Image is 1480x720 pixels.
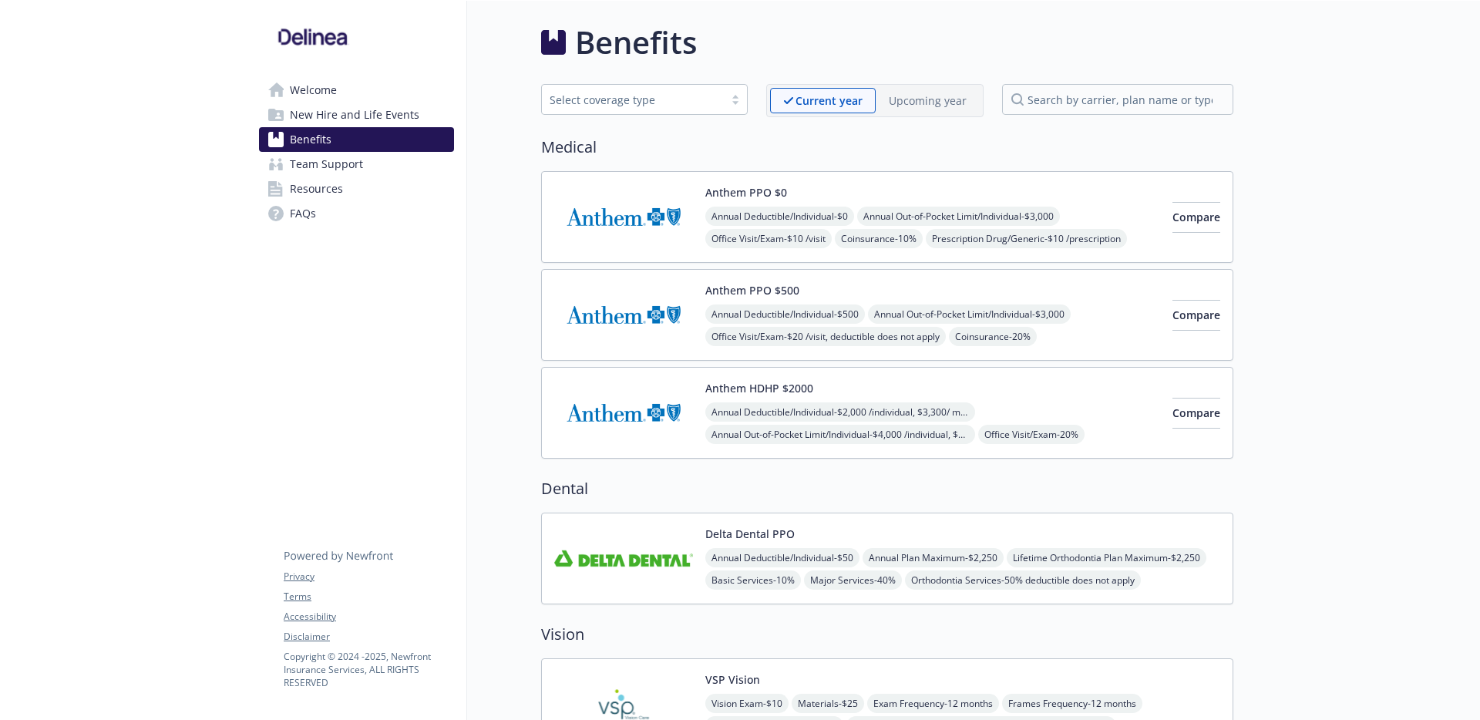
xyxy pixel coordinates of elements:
span: Compare [1172,210,1220,224]
button: Anthem PPO $0 [705,184,787,200]
div: Select coverage type [550,92,716,108]
img: Anthem Blue Cross carrier logo [554,282,693,348]
a: Benefits [259,127,454,152]
span: Annual Out-of-Pocket Limit/Individual - $4,000 /individual, $4,000/ member [705,425,975,444]
img: Anthem Blue Cross carrier logo [554,380,693,446]
span: Annual Deductible/Individual - $0 [705,207,854,226]
span: Coinsurance - 20% [949,327,1037,346]
p: Copyright © 2024 - 2025 , Newfront Insurance Services, ALL RIGHTS RESERVED [284,650,453,689]
span: Compare [1172,308,1220,322]
p: Upcoming year [889,93,967,109]
span: Major Services - 40% [804,570,902,590]
button: Delta Dental PPO [705,526,795,542]
button: Anthem HDHP $2000 [705,380,813,396]
button: Compare [1172,300,1220,331]
button: Compare [1172,202,1220,233]
button: Anthem PPO $500 [705,282,799,298]
a: Terms [284,590,453,604]
span: Annual Deductible/Individual - $500 [705,304,865,324]
span: Basic Services - 10% [705,570,801,590]
h2: Medical [541,136,1233,159]
a: Privacy [284,570,453,584]
h1: Benefits [575,19,697,66]
span: Annual Plan Maximum - $2,250 [863,548,1004,567]
a: Accessibility [284,610,453,624]
h2: Vision [541,623,1233,646]
span: Compare [1172,405,1220,420]
span: Resources [290,177,343,201]
a: Disclaimer [284,630,453,644]
span: Benefits [290,127,331,152]
a: Welcome [259,78,454,103]
span: Orthodontia Services - 50% deductible does not apply [905,570,1141,590]
span: Coinsurance - 10% [835,229,923,248]
button: VSP Vision [705,671,760,688]
a: New Hire and Life Events [259,103,454,127]
span: New Hire and Life Events [290,103,419,127]
span: Team Support [290,152,363,177]
a: Resources [259,177,454,201]
span: Materials - $25 [792,694,864,713]
a: Team Support [259,152,454,177]
span: Frames Frequency - 12 months [1002,694,1142,713]
span: Annual Out-of-Pocket Limit/Individual - $3,000 [857,207,1060,226]
p: Current year [795,93,863,109]
span: Lifetime Orthodontia Plan Maximum - $2,250 [1007,548,1206,567]
span: Office Visit/Exam - $10 /visit [705,229,832,248]
span: Exam Frequency - 12 months [867,694,999,713]
button: Compare [1172,398,1220,429]
span: Welcome [290,78,337,103]
h2: Dental [541,477,1233,500]
span: Vision Exam - $10 [705,694,789,713]
span: Office Visit/Exam - $20 /visit, deductible does not apply [705,327,946,346]
span: Office Visit/Exam - 20% [978,425,1085,444]
span: Annual Deductible/Individual - $50 [705,548,859,567]
img: Anthem Blue Cross carrier logo [554,184,693,250]
img: Delta Dental Insurance Company carrier logo [554,526,693,591]
span: FAQs [290,201,316,226]
span: Prescription Drug/Generic - $10 /prescription [926,229,1127,248]
span: Annual Deductible/Individual - $2,000 /individual, $3,300/ member [705,402,975,422]
input: search by carrier, plan name or type [1002,84,1233,115]
span: Annual Out-of-Pocket Limit/Individual - $3,000 [868,304,1071,324]
a: FAQs [259,201,454,226]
